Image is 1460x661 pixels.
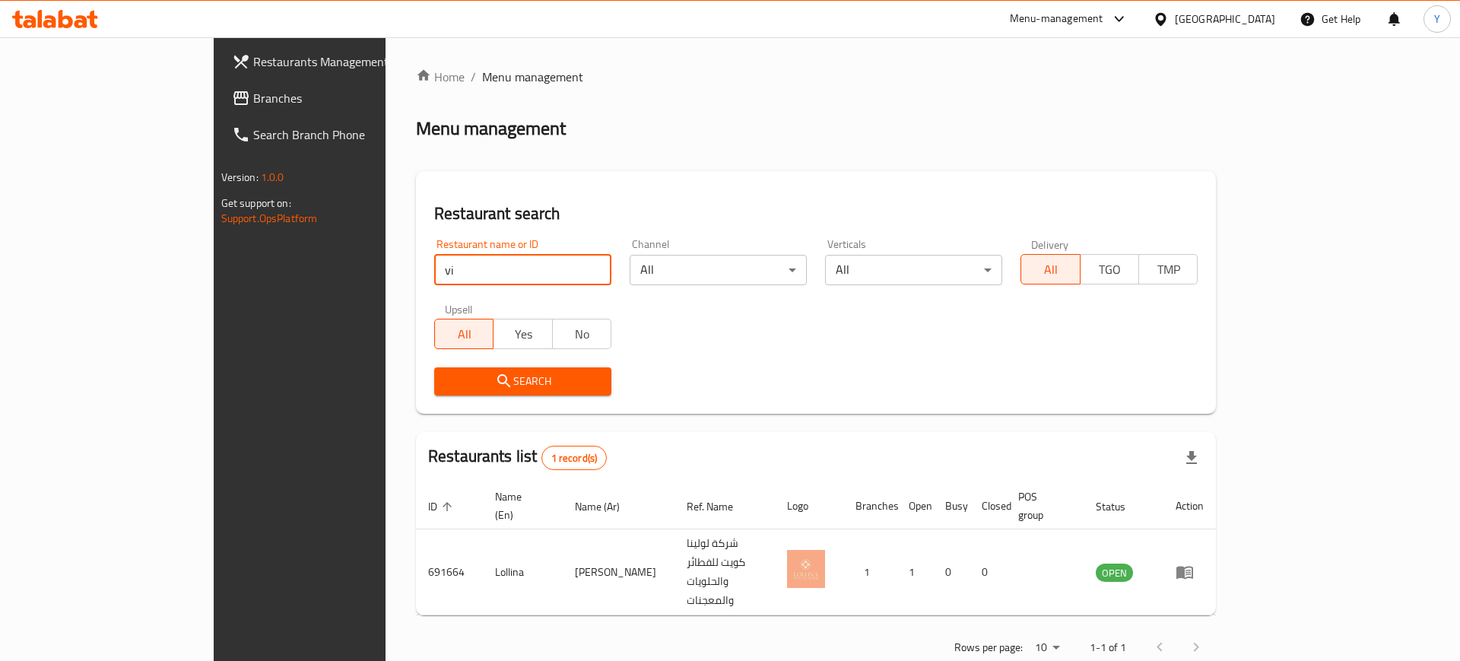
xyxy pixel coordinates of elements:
[954,638,1023,657] p: Rows per page:
[687,497,753,516] span: Ref. Name
[1173,440,1210,476] div: Export file
[221,167,259,187] span: Version:
[843,483,897,529] th: Branches
[482,68,583,86] span: Menu management
[1087,259,1133,281] span: TGO
[253,52,446,71] span: Restaurants Management
[428,497,457,516] span: ID
[434,319,494,349] button: All
[416,116,566,141] h2: Menu management
[775,483,843,529] th: Logo
[970,529,1006,615] td: 0
[1434,11,1440,27] span: Y
[261,167,284,187] span: 1.0.0
[221,208,318,228] a: Support.OpsPlatform
[428,445,607,470] h2: Restaurants list
[495,488,544,524] span: Name (En)
[674,529,775,615] td: شركة لولينا كويت للفطائر والحلويات والمعجنات
[897,483,933,529] th: Open
[1096,564,1133,582] div: OPEN
[933,529,970,615] td: 0
[552,319,611,349] button: No
[1027,259,1074,281] span: All
[897,529,933,615] td: 1
[1018,488,1066,524] span: POS group
[1138,254,1198,284] button: TMP
[253,126,446,144] span: Search Branch Phone
[542,451,607,466] span: 1 record(s)
[434,367,611,396] button: Search
[493,319,552,349] button: Yes
[220,116,458,153] a: Search Branch Phone
[1090,638,1126,657] p: 1-1 of 1
[825,255,1002,285] div: All
[416,483,1216,615] table: enhanced table
[500,323,546,345] span: Yes
[471,68,476,86] li: /
[1031,239,1069,249] label: Delivery
[787,550,825,588] img: Lollina
[253,89,446,107] span: Branches
[1029,637,1065,659] div: Rows per page:
[1175,11,1275,27] div: [GEOGRAPHIC_DATA]
[933,483,970,529] th: Busy
[843,529,897,615] td: 1
[541,446,608,470] div: Total records count
[970,483,1006,529] th: Closed
[1010,10,1103,28] div: Menu-management
[559,323,605,345] span: No
[483,529,563,615] td: Lollina
[220,80,458,116] a: Branches
[1176,563,1204,581] div: Menu
[563,529,674,615] td: [PERSON_NAME]
[1020,254,1080,284] button: All
[221,193,291,213] span: Get support on:
[1080,254,1139,284] button: TGO
[445,303,473,314] label: Upsell
[416,68,1216,86] nav: breadcrumb
[575,497,640,516] span: Name (Ar)
[434,255,611,285] input: Search for restaurant name or ID..
[441,323,487,345] span: All
[1163,483,1216,529] th: Action
[1145,259,1192,281] span: TMP
[630,255,807,285] div: All
[1096,564,1133,582] span: OPEN
[1096,497,1145,516] span: Status
[446,372,599,391] span: Search
[434,202,1198,225] h2: Restaurant search
[220,43,458,80] a: Restaurants Management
